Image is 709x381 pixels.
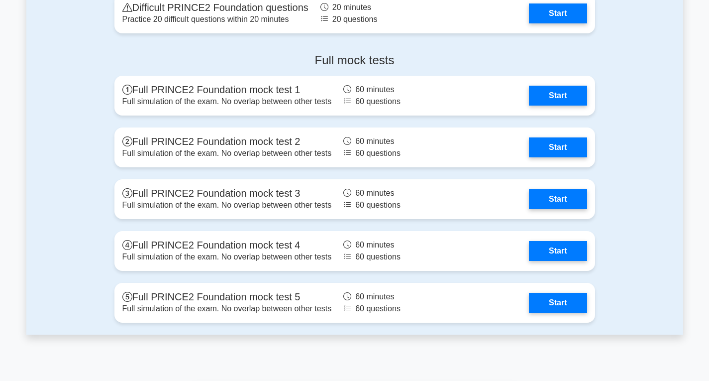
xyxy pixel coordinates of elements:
a: Start [529,189,587,209]
a: Start [529,293,587,313]
h4: Full mock tests [114,53,595,68]
a: Start [529,137,587,157]
a: Start [529,241,587,261]
a: Start [529,86,587,106]
a: Start [529,3,587,23]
